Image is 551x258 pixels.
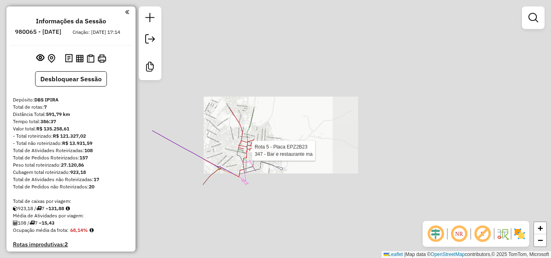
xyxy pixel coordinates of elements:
i: Meta Caixas/viagem: 1,00 Diferença: 130,88 [66,206,70,211]
strong: 591,79 km [46,111,70,117]
div: Valor total: [13,125,129,132]
a: Nova sessão e pesquisa [142,10,158,28]
h4: Rotas vários dias: [13,251,129,258]
div: Total de Pedidos Roteirizados: [13,154,129,161]
span: Exibir rótulo [473,224,492,244]
div: Média de Atividades por viagem: [13,212,129,219]
strong: 7 [44,104,47,110]
div: 108 / 7 = [13,219,129,227]
div: Total de rotas: [13,103,129,111]
h4: Informações da Sessão [36,17,106,25]
span: Ocultar NR [449,224,469,244]
div: Total de Atividades Roteirizadas: [13,147,129,154]
strong: 386:37 [40,118,56,124]
button: Logs desbloquear sessão [63,52,74,65]
div: Total de caixas por viagem: [13,198,129,205]
strong: 923,18 [70,169,86,175]
div: Peso total roteirizado: [13,161,129,169]
div: Tempo total: [13,118,129,125]
a: Criar modelo [142,59,158,77]
button: Visualizar Romaneio [85,53,96,64]
a: Exibir filtros [525,10,541,26]
strong: 2 [65,241,68,248]
i: Total de rotas [36,206,42,211]
div: Total de Atividades não Roteirizadas: [13,176,129,183]
a: OpenStreetMap [431,252,465,257]
div: Cubagem total roteirizado: [13,169,129,176]
div: - Total roteirizado: [13,132,129,140]
span: | [404,252,405,257]
span: − [538,235,543,245]
img: Exibir/Ocultar setores [513,227,526,240]
span: Ocultar deslocamento [426,224,445,244]
strong: R$ 121.327,02 [53,133,86,139]
i: Total de Atividades [13,221,18,225]
strong: 27.120,86 [61,162,84,168]
span: + [538,223,543,233]
img: Fluxo de ruas [496,227,509,240]
div: 923,18 / 7 = [13,205,129,212]
div: Depósito: [13,96,129,103]
div: Total de Pedidos não Roteirizados: [13,183,129,190]
a: Zoom in [534,222,546,234]
i: Cubagem total roteirizado [13,206,18,211]
strong: 108 [84,147,93,153]
strong: 157 [79,155,88,161]
i: Total de rotas [29,221,35,225]
a: Zoom out [534,234,546,246]
span: Ocupação média da frota: [13,227,69,233]
div: Criação: [DATE] 17:14 [69,29,123,36]
strong: DBS IPIRA [34,97,58,103]
strong: 17 [94,176,99,182]
a: Leaflet [384,252,403,257]
strong: 20 [89,184,94,190]
button: Desbloquear Sessão [35,71,107,87]
a: Clique aqui para minimizar o painel [125,7,129,17]
h6: 980065 - [DATE] [15,28,61,35]
strong: 15,43 [42,220,54,226]
h4: Rotas improdutivas: [13,241,129,248]
em: Média calculada utilizando a maior ocupação (%Peso ou %Cubagem) de cada rota da sessão. Rotas cro... [90,228,94,233]
button: Exibir sessão original [35,52,46,65]
button: Centralizar mapa no depósito ou ponto de apoio [46,52,57,65]
strong: R$ 13.931,59 [62,140,92,146]
strong: 131,88 [48,205,64,211]
strong: 2 [58,251,62,258]
strong: 68,14% [70,227,88,233]
div: Distância Total: [13,111,129,118]
strong: R$ 135.258,61 [36,126,69,132]
div: - Total não roteirizado: [13,140,129,147]
a: Exportar sessão [142,31,158,49]
div: Map data © contributors,© 2025 TomTom, Microsoft [382,251,551,258]
button: Visualizar relatório de Roteirização [74,53,85,64]
button: Imprimir Rotas [96,53,108,64]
